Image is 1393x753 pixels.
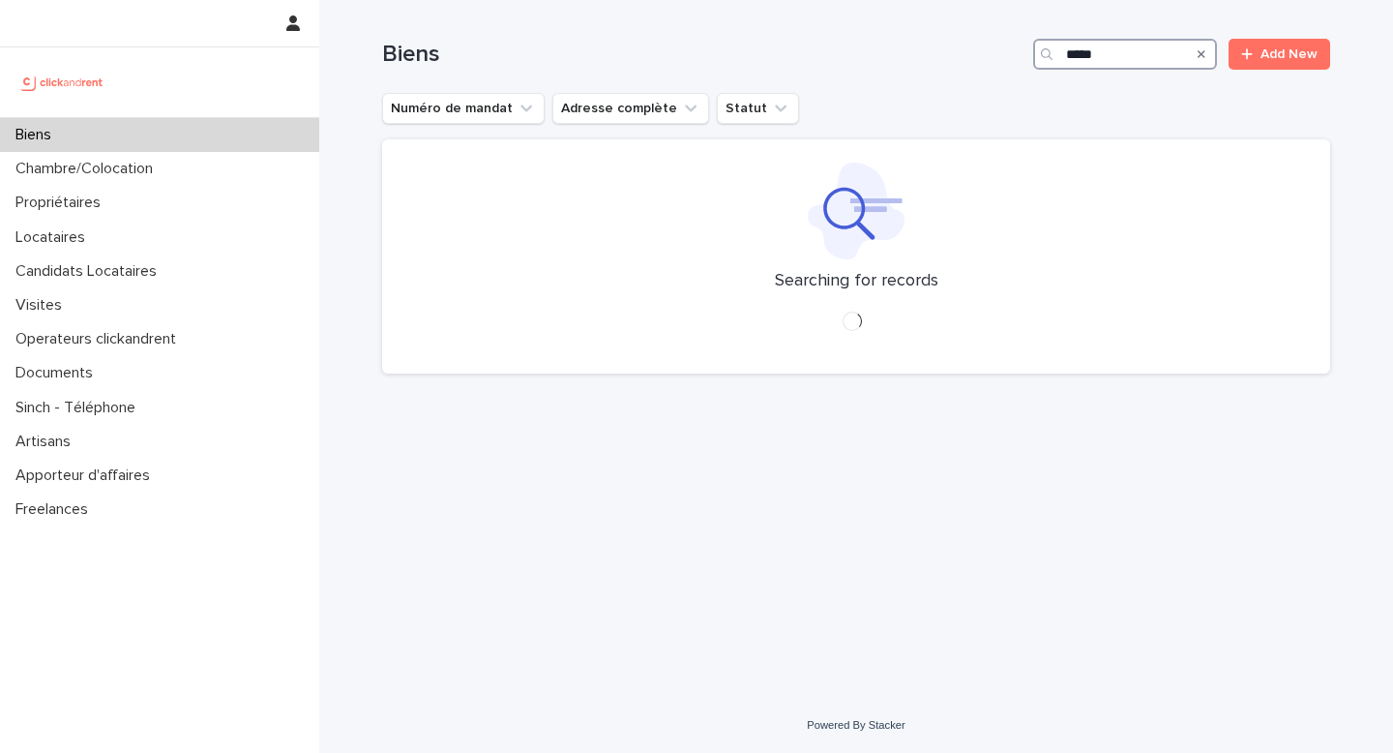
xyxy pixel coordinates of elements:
[807,719,904,731] a: Powered By Stacker
[382,93,545,124] button: Numéro de mandat
[8,160,168,178] p: Chambre/Colocation
[1260,47,1318,61] span: Add New
[8,467,165,485] p: Apporteur d'affaires
[1033,39,1217,70] input: Search
[552,93,709,124] button: Adresse complète
[8,433,86,451] p: Artisans
[775,271,938,292] p: Searching for records
[8,296,77,315] p: Visites
[8,330,192,348] p: Operateurs clickandrent
[382,41,1025,69] h1: Biens
[717,93,799,124] button: Statut
[8,126,67,144] p: Biens
[8,500,104,519] p: Freelances
[8,399,151,417] p: Sinch - Téléphone
[1229,39,1330,70] a: Add New
[8,194,116,212] p: Propriétaires
[8,364,108,382] p: Documents
[15,63,109,102] img: UCB0brd3T0yccxBKYDjQ
[8,228,101,247] p: Locataires
[8,262,172,281] p: Candidats Locataires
